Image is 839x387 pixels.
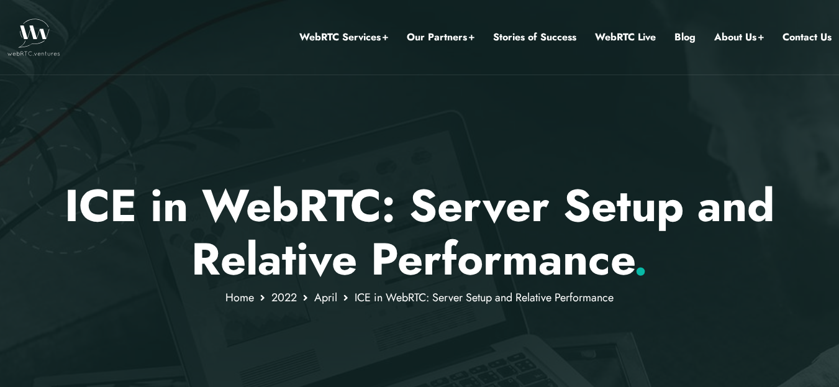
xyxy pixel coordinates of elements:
[493,29,576,45] a: Stories of Success
[355,289,614,306] span: ICE in WebRTC: Server Setup and Relative Performance
[714,29,764,45] a: About Us
[7,19,60,56] img: WebRTC.ventures
[56,179,783,286] h1: ICE in WebRTC: Server Setup and Relative Performance
[674,29,696,45] a: Blog
[782,29,832,45] a: Contact Us
[633,227,648,291] span: .
[299,29,388,45] a: WebRTC Services
[271,289,297,306] a: 2022
[225,289,254,306] a: Home
[314,289,337,306] a: April
[595,29,656,45] a: WebRTC Live
[407,29,474,45] a: Our Partners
